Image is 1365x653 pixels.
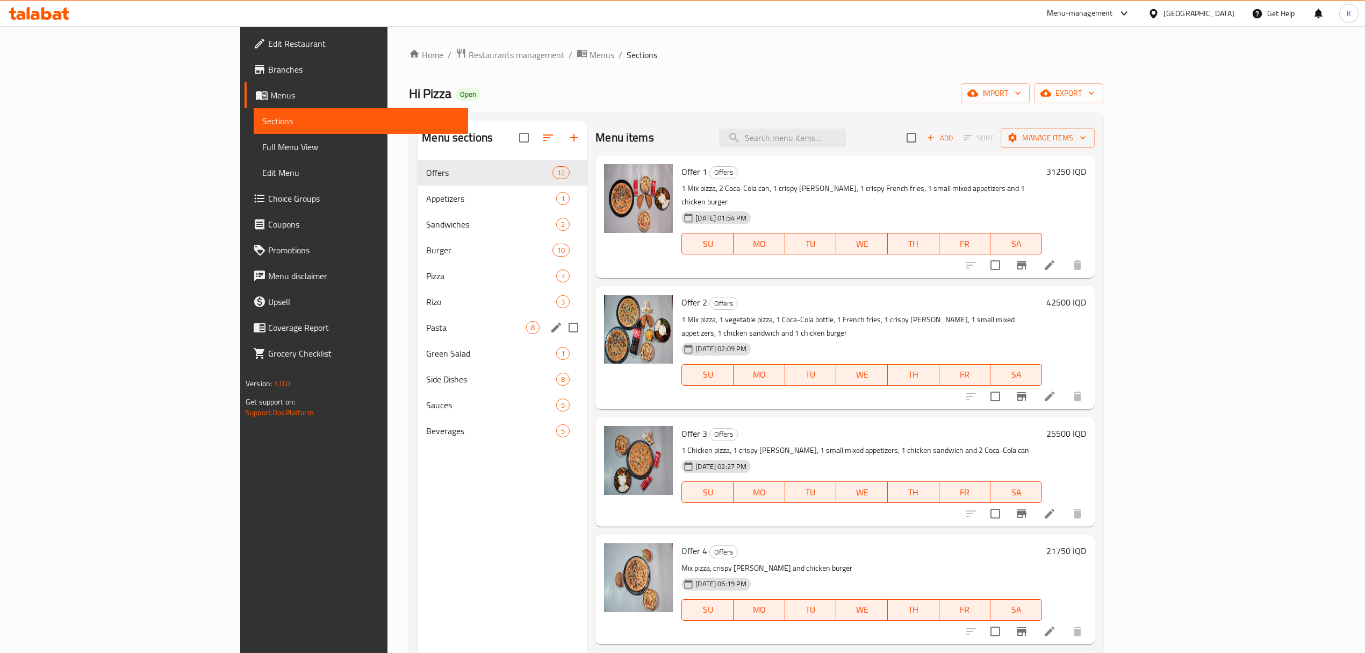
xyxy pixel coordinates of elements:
[556,399,570,411] div: items
[268,63,459,76] span: Branches
[426,399,556,411] div: Sauces
[1043,259,1056,272] a: Edit menu item
[548,320,564,336] button: edit
[557,349,569,359] span: 1
[619,48,622,61] li: /
[990,233,1042,254] button: SA
[734,599,785,621] button: MO
[557,271,569,281] span: 7
[552,166,570,179] div: items
[268,37,459,50] span: Edit Restaurant
[426,321,526,334] span: Pasta
[984,620,1007,643] span: Select to update
[686,602,729,617] span: SU
[569,48,572,61] li: /
[1043,507,1056,520] a: Edit menu item
[836,233,888,254] button: WE
[990,481,1042,503] button: SA
[254,108,468,134] a: Sections
[426,244,552,257] span: Burger
[990,364,1042,386] button: SA
[418,366,587,392] div: Side Dishes8
[681,444,1042,457] p: 1 Chicken pizza, 1 crispy [PERSON_NAME], 1 small mixed appetizers, 1 chicken sandwich and 2 Coca-...
[245,186,468,211] a: Choice Groups
[426,218,556,231] span: Sandwiches
[1046,295,1086,310] h6: 42500 IQD
[836,599,888,621] button: WE
[535,125,561,151] span: Sort sections
[526,321,540,334] div: items
[1065,501,1090,527] button: delete
[246,377,272,391] span: Version:
[456,88,480,101] div: Open
[923,130,957,146] button: Add
[245,56,468,82] a: Branches
[925,132,954,144] span: Add
[738,236,781,252] span: MO
[262,115,459,127] span: Sections
[888,481,939,503] button: TH
[556,218,570,231] div: items
[418,237,587,263] div: Burger10
[418,263,587,289] div: Pizza7
[254,134,468,160] a: Full Menu View
[604,164,673,233] img: Offer 1
[719,129,846,147] input: search
[840,602,883,617] span: WE
[268,218,459,231] span: Coupons
[268,321,459,334] span: Coverage Report
[1009,131,1086,145] span: Manage items
[418,392,587,418] div: Sauces5
[686,485,729,500] span: SU
[892,367,935,382] span: TH
[944,602,987,617] span: FR
[840,236,883,252] span: WE
[553,245,569,255] span: 10
[1009,252,1034,278] button: Branch-specific-item
[789,367,832,382] span: TU
[709,428,738,441] div: Offers
[418,289,587,315] div: Rizo3
[557,400,569,410] span: 5
[426,373,556,386] span: Side Dishes
[840,485,883,500] span: WE
[245,315,468,340] a: Coverage Report
[556,347,570,360] div: items
[268,269,459,282] span: Menu disclaimer
[1034,83,1103,103] button: export
[557,219,569,230] span: 2
[681,364,734,386] button: SU
[557,194,569,204] span: 1
[969,87,1021,100] span: import
[1163,8,1234,19] div: [GEOGRAPHIC_DATA]
[426,295,556,308] div: Rizo
[686,236,729,252] span: SU
[785,364,837,386] button: TU
[426,166,552,179] span: Offers
[984,502,1007,525] span: Select to update
[1065,384,1090,409] button: delete
[274,377,290,391] span: 1.0.0
[840,367,883,382] span: WE
[709,166,738,179] div: Offers
[691,213,751,223] span: [DATE] 01:54 PM
[691,579,751,589] span: [DATE] 06:19 PM
[1043,390,1056,403] a: Edit menu item
[426,269,556,282] div: Pizza
[426,192,556,205] span: Appetizers
[734,481,785,503] button: MO
[691,344,751,354] span: [DATE] 02:09 PM
[527,323,539,333] span: 8
[245,211,468,237] a: Coupons
[681,481,734,503] button: SU
[785,599,837,621] button: TU
[785,481,837,503] button: TU
[892,602,935,617] span: TH
[944,485,987,500] span: FR
[245,82,468,108] a: Menus
[262,140,459,153] span: Full Menu View
[1065,252,1090,278] button: delete
[1009,619,1034,644] button: Branch-specific-item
